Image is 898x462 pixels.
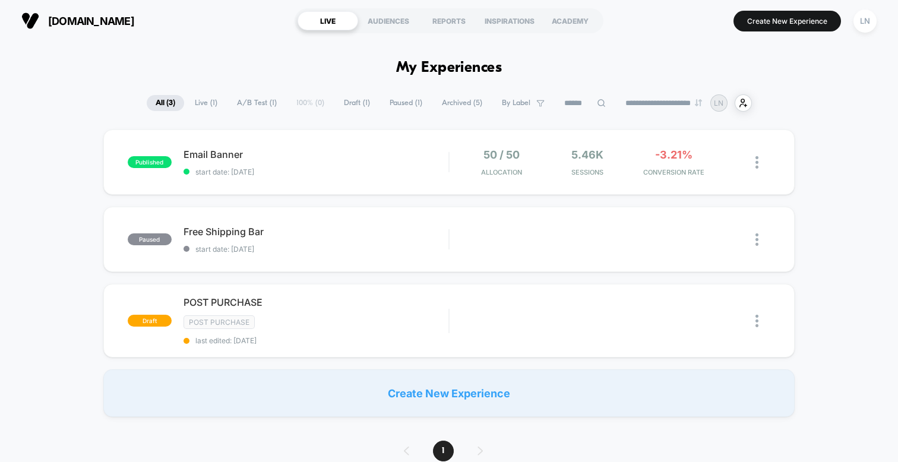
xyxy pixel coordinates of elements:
span: [DOMAIN_NAME] [48,15,134,27]
div: AUDIENCES [358,11,419,30]
span: last edited: [DATE] [184,336,448,345]
span: A/B Test ( 1 ) [228,95,286,111]
span: start date: [DATE] [184,245,448,254]
div: REPORTS [419,11,479,30]
span: Free Shipping Bar [184,226,448,238]
div: LN [853,10,877,33]
span: Paused ( 1 ) [381,95,431,111]
img: Visually logo [21,12,39,30]
div: Create New Experience [103,369,795,417]
button: LN [850,9,880,33]
button: [DOMAIN_NAME] [18,11,138,30]
img: close [755,156,758,169]
span: Live ( 1 ) [186,95,226,111]
button: Create New Experience [733,11,841,31]
span: Post Purchase [184,315,255,329]
span: POST PURCHASE [184,296,448,308]
img: close [755,233,758,246]
span: start date: [DATE] [184,167,448,176]
span: 5.46k [571,148,603,161]
span: Sessions [548,168,628,176]
span: Email Banner [184,148,448,160]
img: end [695,99,702,106]
span: Allocation [481,168,522,176]
span: By Label [502,99,530,107]
span: CONVERSION RATE [634,168,714,176]
span: All ( 3 ) [147,95,184,111]
div: LIVE [298,11,358,30]
span: Draft ( 1 ) [335,95,379,111]
span: -3.21% [655,148,693,161]
span: published [128,156,172,168]
div: ACADEMY [540,11,600,30]
div: INSPIRATIONS [479,11,540,30]
img: close [755,315,758,327]
span: Archived ( 5 ) [433,95,491,111]
span: paused [128,233,172,245]
p: LN [714,99,723,107]
span: 50 / 50 [483,148,520,161]
span: draft [128,315,172,327]
span: 1 [433,441,454,461]
h1: My Experiences [396,59,502,77]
